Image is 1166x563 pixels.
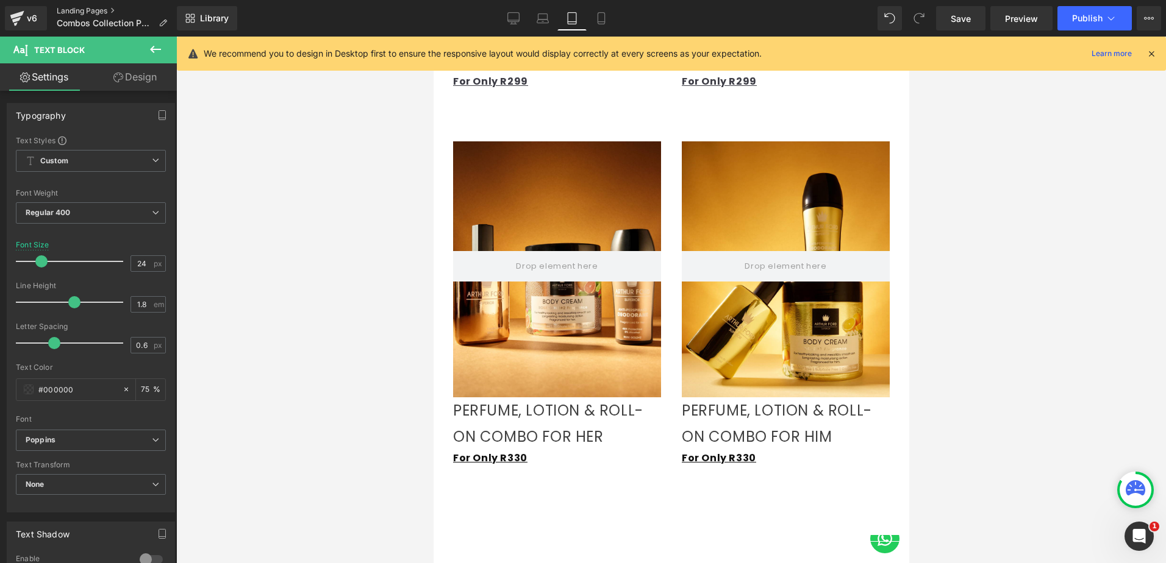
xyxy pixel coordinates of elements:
a: New Library [177,6,237,30]
span: Text Block [34,45,85,55]
span: For Only R [20,414,74,428]
div: Letter Spacing [16,322,166,331]
div: % [136,379,165,400]
button: Redo [907,6,931,30]
p: We recommend you to design in Desktop first to ensure the responsive layout would display correct... [204,47,762,60]
div: Text Shadow [16,522,70,539]
div: Typography [16,104,66,121]
a: Learn more [1087,46,1137,61]
span: For Only R [248,414,302,428]
a: Preview [990,6,1053,30]
div: Font Weight [16,189,166,197]
a: For Only R330 [248,414,323,428]
b: Custom [40,156,68,166]
div: Text Styles [16,135,166,145]
input: Color [38,383,116,396]
b: Regular 400 [26,208,71,217]
span: Save [951,12,971,25]
a: Landing Pages [57,6,177,16]
a: Laptop [528,6,557,30]
p: PERFUME, LOTION & ROLL-ON COMBO FOR HER [20,361,227,413]
a: For Only R299 [20,38,95,52]
div: Font Size [16,241,49,249]
a: Design [91,63,179,91]
span: px [154,341,164,349]
a: Desktop [499,6,528,30]
span: For Only R2 [20,38,80,52]
a: v6 [5,6,47,30]
button: Publish [1057,6,1132,30]
iframe: Intercom live chat [1125,522,1154,551]
div: Font [16,415,166,423]
b: None [26,480,45,489]
p: PERFUME, LOTION & ROLL-ON COMBO FOR HIM [248,361,456,413]
span: Publish [1072,13,1103,23]
i: Poppins [26,435,55,445]
span: For Only R2 [248,38,309,52]
button: More [1137,6,1161,30]
span: em [154,300,164,308]
span: Library [200,13,229,24]
span: 1 [1150,522,1159,531]
a: Tablet [557,6,587,30]
div: Text Color [16,363,166,372]
div: v6 [24,10,40,26]
a: Mobile [587,6,616,30]
span: px [154,260,164,267]
div: Text Transform [16,461,166,469]
span: Combos Collection Page [57,18,154,28]
span: Preview [1005,12,1038,25]
div: Line Height [16,281,166,290]
a: For Only R330 [20,414,94,428]
a: For Only R299 [248,38,323,52]
button: Undo [878,6,902,30]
